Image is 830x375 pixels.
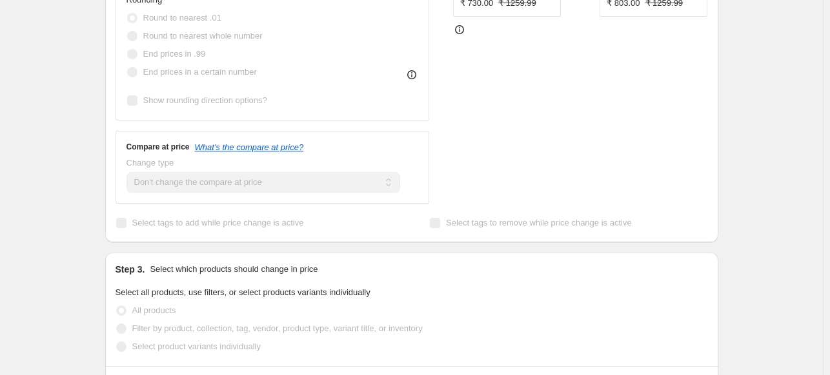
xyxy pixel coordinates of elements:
span: Round to nearest whole number [143,31,263,41]
p: Select which products should change in price [150,263,318,276]
span: Round to nearest .01 [143,13,221,23]
button: What's the compare at price? [195,142,304,152]
h3: Compare at price [127,142,190,152]
span: End prices in a certain number [143,67,257,77]
h2: Step 3. [116,263,145,276]
span: End prices in .99 [143,49,206,59]
span: Change type [127,158,174,168]
span: Select all products, use filters, or select products variants individually [116,287,370,297]
span: Select tags to add while price change is active [132,218,304,227]
span: All products [132,305,176,315]
span: Filter by product, collection, tag, vendor, product type, variant title, or inventory [132,323,423,333]
span: Select tags to remove while price change is active [446,218,632,227]
span: Show rounding direction options? [143,95,267,105]
span: Select product variants individually [132,341,261,351]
